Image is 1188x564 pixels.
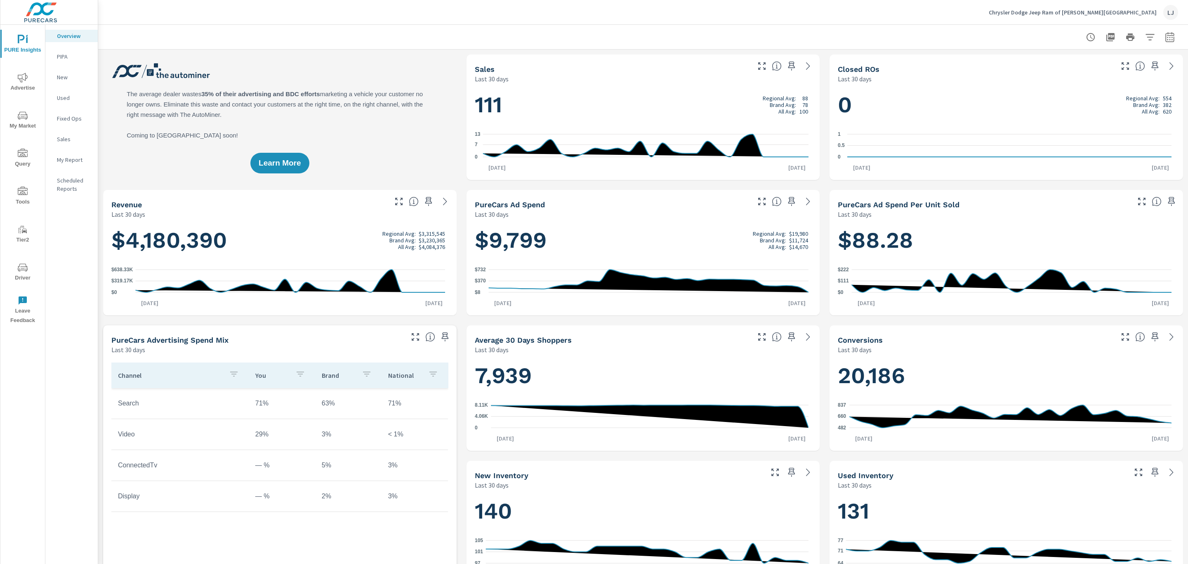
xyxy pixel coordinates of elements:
p: My Report [57,156,91,164]
p: Brand Avg: [770,102,796,108]
span: Save this to your personalized report [785,466,798,479]
span: Save this to your personalized report [422,195,435,208]
p: Regional Avg: [1126,95,1160,102]
text: $111 [838,278,849,284]
button: Make Fullscreen [755,59,768,73]
h5: Conversions [838,336,883,344]
p: Last 30 days [111,209,145,219]
p: Last 30 days [838,209,872,219]
h5: Sales [475,65,495,73]
p: [DATE] [852,299,881,307]
span: A rolling 30 day total of daily Shoppers on the dealership website, averaged over the selected da... [772,332,782,342]
p: Brand Avg: [760,237,786,244]
td: Display [111,486,249,507]
button: Make Fullscreen [1119,330,1132,344]
button: Select Date Range [1162,29,1178,45]
td: — % [249,455,315,476]
p: 100 [799,108,808,115]
p: $4,084,376 [419,244,445,250]
p: New [57,73,91,81]
p: PIPA [57,52,91,61]
span: Average cost of advertising per each vehicle sold at the dealer over the selected date range. The... [1152,197,1162,206]
div: LJ [1163,5,1178,20]
td: < 1% [382,424,448,445]
button: "Export Report to PDF" [1102,29,1119,45]
h5: Revenue [111,200,142,209]
button: Apply Filters [1142,29,1158,45]
h1: $4,180,390 [111,226,448,254]
span: Save this to your personalized report [1165,195,1178,208]
text: $370 [475,278,486,284]
p: Regional Avg: [382,230,416,237]
text: 837 [838,402,846,408]
text: $0 [838,289,844,295]
button: Make Fullscreen [755,330,768,344]
span: Number of vehicles sold by the dealership over the selected date range. [Source: This data is sou... [772,61,782,71]
td: Video [111,424,249,445]
text: 0.5 [838,143,845,149]
a: See more details in report [1165,330,1178,344]
p: Last 30 days [475,74,509,84]
a: See more details in report [1165,59,1178,73]
text: 1 [838,131,841,137]
h1: 0 [838,91,1175,119]
p: Brand [322,371,355,379]
span: Save this to your personalized report [1148,330,1162,344]
p: All Avg: [398,244,416,250]
td: 5% [315,455,382,476]
a: See more details in report [801,330,815,344]
p: [DATE] [783,434,811,443]
p: Overview [57,32,91,40]
p: 78 [802,102,808,108]
td: 71% [382,393,448,414]
span: The number of dealer-specified goals completed by a visitor. [Source: This data is provided by th... [1135,332,1145,342]
h5: New Inventory [475,471,528,480]
button: Make Fullscreen [755,195,768,208]
h1: $88.28 [838,226,1175,254]
a: See more details in report [438,195,452,208]
p: Last 30 days [838,74,872,84]
p: [DATE] [491,434,520,443]
div: My Report [45,154,98,166]
text: 13 [475,131,481,137]
p: $14,670 [789,244,808,250]
text: $0 [111,289,117,295]
td: 3% [315,424,382,445]
span: Save this to your personalized report [438,330,452,344]
span: Driver [3,263,42,283]
span: Query [3,149,42,169]
td: — % [249,486,315,507]
p: Last 30 days [475,480,509,490]
p: [DATE] [1146,299,1175,307]
p: Chrysler Dodge Jeep Ram of [PERSON_NAME][GEOGRAPHIC_DATA] [989,9,1157,16]
p: You [255,371,289,379]
p: $3,315,545 [419,230,445,237]
div: PIPA [45,50,98,63]
h1: 131 [838,497,1175,525]
button: Make Fullscreen [392,195,405,208]
button: Learn More [250,153,309,173]
span: Learn More [259,159,301,167]
p: $11,724 [789,237,808,244]
p: Brand Avg: [1133,102,1160,108]
td: 71% [249,393,315,414]
span: This table looks at how you compare to the amount of budget you spend per channel as opposed to y... [425,332,435,342]
h1: 111 [475,91,812,119]
p: Scheduled Reports [57,176,91,193]
p: Fixed Ops [57,114,91,123]
p: [DATE] [847,164,876,172]
text: 0 [838,154,841,160]
div: New [45,71,98,83]
button: Make Fullscreen [1132,466,1145,479]
p: National [388,371,422,379]
p: 554 [1163,95,1171,102]
span: Save this to your personalized report [785,195,798,208]
text: 77 [838,538,844,543]
h5: Used Inventory [838,471,893,480]
span: Save this to your personalized report [785,330,798,344]
p: $19,980 [789,230,808,237]
span: Tools [3,187,42,207]
h1: 7,939 [475,362,812,390]
p: Last 30 days [838,345,872,355]
p: Last 30 days [475,345,509,355]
